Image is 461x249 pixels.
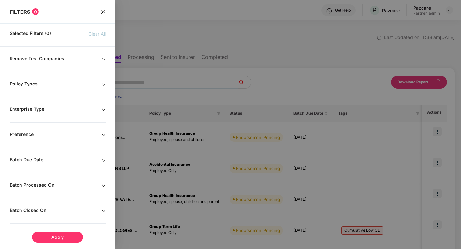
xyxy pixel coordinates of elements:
span: FILTERS [10,9,30,15]
div: Policy Types [10,81,101,88]
div: Batch Processed On [10,182,101,189]
div: Enterprise Type [10,106,101,113]
span: down [101,57,106,61]
span: down [101,183,106,188]
span: down [101,108,106,112]
span: down [101,82,106,87]
div: Batch Closed On [10,207,101,214]
span: down [101,158,106,163]
span: down [101,133,106,137]
div: Preference [10,132,101,139]
div: Apply [32,232,83,243]
span: 0 [32,8,39,15]
span: close [101,8,106,15]
span: Clear All [88,30,106,37]
span: Selected Filters (0) [10,30,51,37]
span: down [101,209,106,213]
div: Remove Test Companies [10,56,101,63]
div: Batch Due Date [10,157,101,164]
